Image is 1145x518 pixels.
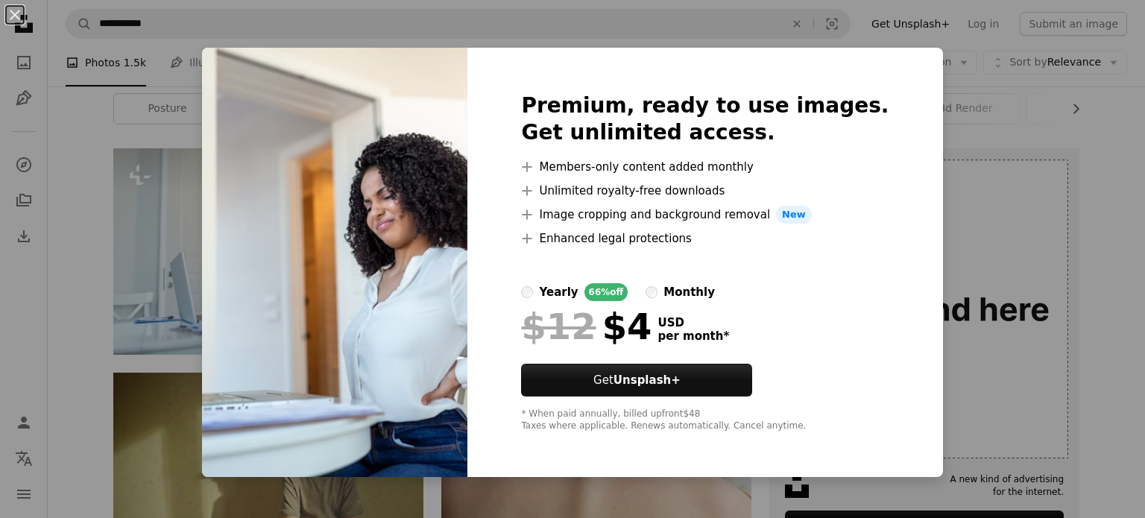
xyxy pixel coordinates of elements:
h2: Premium, ready to use images. Get unlimited access. [521,92,889,146]
li: Image cropping and background removal [521,206,889,224]
div: yearly [539,283,578,301]
input: monthly [646,286,657,298]
div: * When paid annually, billed upfront $48 Taxes where applicable. Renews automatically. Cancel any... [521,408,889,432]
span: USD [657,316,729,329]
li: Enhanced legal protections [521,230,889,247]
span: New [776,206,812,224]
img: premium_photo-1661779689427-d0f60716ed03 [202,48,467,477]
button: GetUnsplash+ [521,364,752,397]
div: 66% off [584,283,628,301]
span: per month * [657,329,729,343]
li: Members-only content added monthly [521,158,889,176]
span: $12 [521,307,596,346]
div: $4 [521,307,652,346]
input: yearly66%off [521,286,533,298]
div: monthly [663,283,715,301]
li: Unlimited royalty-free downloads [521,182,889,200]
strong: Unsplash+ [613,373,681,387]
